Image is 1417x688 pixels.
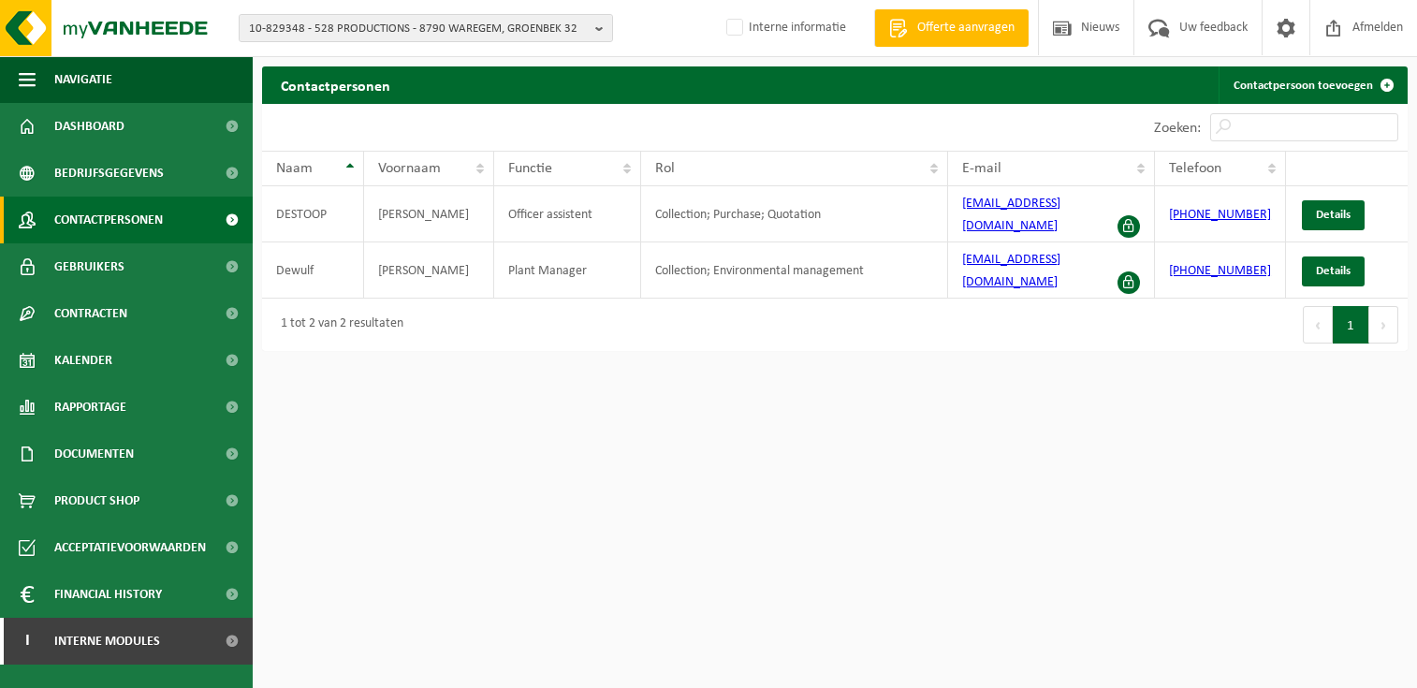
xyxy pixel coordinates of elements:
[1154,121,1201,136] label: Zoeken:
[54,56,112,103] span: Navigatie
[262,186,364,242] td: DESTOOP
[494,242,641,299] td: Plant Manager
[1219,66,1406,104] a: Contactpersoon toevoegen
[378,161,441,176] span: Voornaam
[1169,208,1271,222] a: [PHONE_NUMBER]
[262,66,409,103] h2: Contactpersonen
[1316,209,1351,221] span: Details
[962,161,1001,176] span: E-mail
[1302,256,1365,286] a: Details
[1302,200,1365,230] a: Details
[913,19,1019,37] span: Offerte aanvragen
[1369,306,1398,344] button: Next
[962,253,1060,289] a: [EMAIL_ADDRESS][DOMAIN_NAME]
[54,337,112,384] span: Kalender
[54,618,160,665] span: Interne modules
[54,431,134,477] span: Documenten
[54,571,162,618] span: Financial History
[962,197,1060,233] a: [EMAIL_ADDRESS][DOMAIN_NAME]
[54,477,139,524] span: Product Shop
[364,242,494,299] td: [PERSON_NAME]
[19,618,36,665] span: I
[54,243,124,290] span: Gebruikers
[508,161,552,176] span: Functie
[655,161,675,176] span: Rol
[262,242,364,299] td: Dewulf
[54,150,164,197] span: Bedrijfsgegevens
[271,308,403,342] div: 1 tot 2 van 2 resultaten
[1169,264,1271,278] a: [PHONE_NUMBER]
[54,197,163,243] span: Contactpersonen
[54,290,127,337] span: Contracten
[641,186,949,242] td: Collection; Purchase; Quotation
[1333,306,1369,344] button: 1
[54,524,206,571] span: Acceptatievoorwaarden
[1303,306,1333,344] button: Previous
[641,242,949,299] td: Collection; Environmental management
[723,14,846,42] label: Interne informatie
[874,9,1029,47] a: Offerte aanvragen
[54,384,126,431] span: Rapportage
[494,186,641,242] td: Officer assistent
[249,15,588,43] span: 10-829348 - 528 PRODUCTIONS - 8790 WAREGEM, GROENBEK 32
[1316,265,1351,277] span: Details
[1169,161,1221,176] span: Telefoon
[364,186,494,242] td: [PERSON_NAME]
[276,161,313,176] span: Naam
[239,14,613,42] button: 10-829348 - 528 PRODUCTIONS - 8790 WAREGEM, GROENBEK 32
[54,103,124,150] span: Dashboard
